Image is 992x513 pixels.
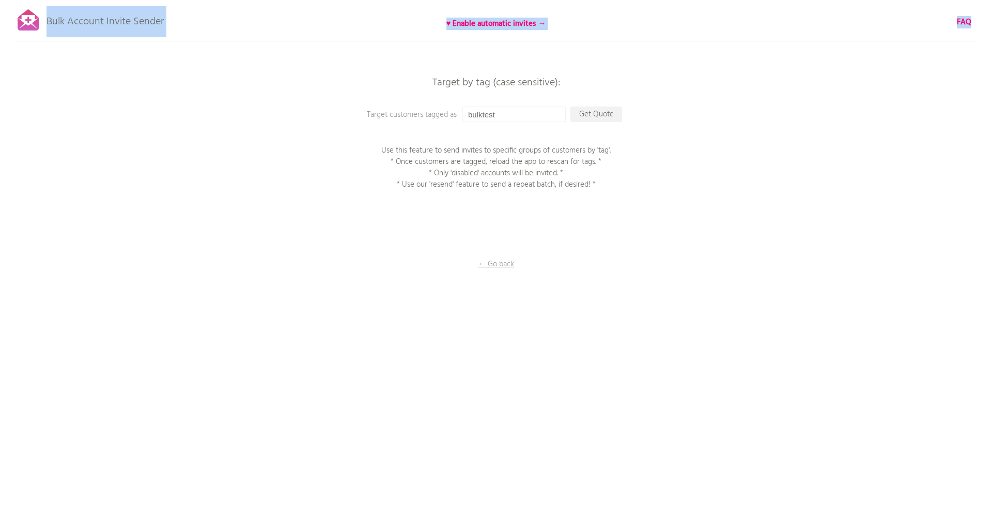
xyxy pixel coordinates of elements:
b: FAQ [957,16,971,28]
p: ← Go back [444,259,548,270]
p: Target customers tagged as [367,109,574,120]
input: Enter a tag... [462,107,566,122]
a: FAQ [957,17,971,28]
b: ♥ Enable automatic invites → [446,18,546,30]
p: Get Quote [570,107,622,122]
p: Bulk Account Invite Sender [47,6,164,32]
p: Target by tag (case sensitive): [341,78,651,88]
p: Use this feature to send invites to specific groups of customers by 'tag'. * Once customers are t... [367,145,625,190]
